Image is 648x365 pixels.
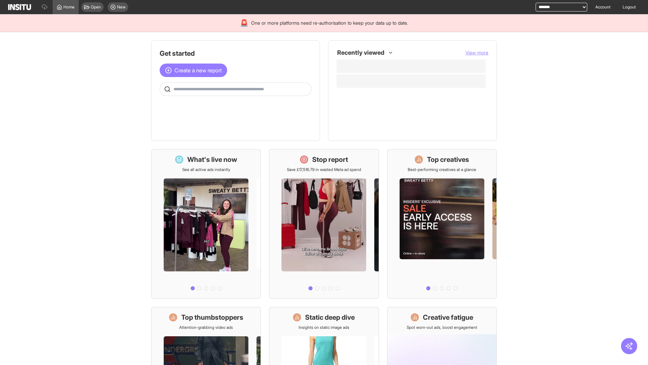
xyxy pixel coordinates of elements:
a: What's live nowSee all active ads instantly [151,149,261,299]
button: View more [465,49,488,56]
div: 🚨 [240,18,248,28]
span: One or more platforms need re-authorisation to keep your data up to date. [251,20,408,26]
button: Create a new report [160,64,227,77]
h1: Top creatives [427,155,469,164]
h1: What's live now [187,155,237,164]
h1: Static deep dive [305,313,355,322]
p: Attention-grabbing video ads [179,325,233,330]
h1: Stop report [312,155,348,164]
h1: Get started [160,49,312,58]
p: Insights on static image ads [299,325,349,330]
img: Logo [8,4,31,10]
a: Top creativesBest-performing creatives at a glance [387,149,497,299]
h1: Top thumbstoppers [181,313,243,322]
span: View more [465,50,488,55]
span: Create a new report [174,66,222,74]
a: Stop reportSave £17,516.79 in wasted Meta ad spend [269,149,379,299]
span: New [117,4,126,10]
p: Best-performing creatives at a glance [408,167,476,172]
p: See all active ads instantly [182,167,230,172]
span: Open [91,4,101,10]
p: Save £17,516.79 in wasted Meta ad spend [287,167,361,172]
span: Home [63,4,75,10]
